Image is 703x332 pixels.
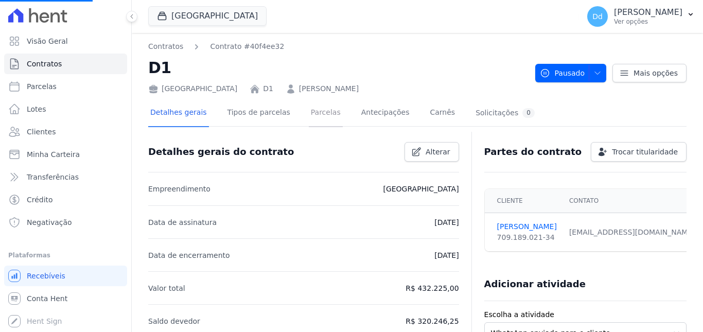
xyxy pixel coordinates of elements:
[27,149,80,160] span: Minha Carteira
[4,76,127,97] a: Parcelas
[4,266,127,286] a: Recebíveis
[4,54,127,74] a: Contratos
[309,100,343,127] a: Parcelas
[535,64,606,82] button: Pausado
[614,7,682,18] p: [PERSON_NAME]
[569,227,695,238] div: [EMAIL_ADDRESS][DOMAIN_NAME]
[4,189,127,210] a: Crédito
[428,100,457,127] a: Carnês
[225,100,292,127] a: Tipos de parcelas
[27,127,56,137] span: Clientes
[522,108,535,118] div: 0
[614,18,682,26] p: Ver opções
[148,41,284,52] nav: Breadcrumb
[148,100,209,127] a: Detalhes gerais
[563,189,701,213] th: Contato
[148,282,185,294] p: Valor total
[405,142,459,162] a: Alterar
[485,189,563,213] th: Cliente
[4,167,127,187] a: Transferências
[406,282,459,294] p: R$ 432.225,00
[4,144,127,165] a: Minha Carteira
[540,64,585,82] span: Pausado
[148,183,210,195] p: Empreendimento
[484,146,582,158] h3: Partes do contrato
[27,36,68,46] span: Visão Geral
[148,41,527,52] nav: Breadcrumb
[148,146,294,158] h3: Detalhes gerais do contrato
[263,83,273,94] a: D1
[27,172,79,182] span: Transferências
[27,195,53,205] span: Crédito
[426,147,450,157] span: Alterar
[27,217,72,228] span: Negativação
[8,249,123,261] div: Plataformas
[359,100,412,127] a: Antecipações
[579,2,703,31] button: Dd [PERSON_NAME] Ver opções
[148,41,183,52] a: Contratos
[148,216,217,229] p: Data de assinatura
[27,271,65,281] span: Recebíveis
[476,108,535,118] div: Solicitações
[148,83,237,94] div: [GEOGRAPHIC_DATA]
[27,59,62,69] span: Contratos
[210,41,284,52] a: Contrato #40f4ee32
[148,6,267,26] button: [GEOGRAPHIC_DATA]
[383,183,459,195] p: [GEOGRAPHIC_DATA]
[4,31,127,51] a: Visão Geral
[4,99,127,119] a: Lotes
[484,309,687,320] label: Escolha a atividade
[473,100,537,127] a: Solicitações0
[497,221,557,232] a: [PERSON_NAME]
[299,83,359,94] a: [PERSON_NAME]
[612,64,687,82] a: Mais opções
[634,68,678,78] span: Mais opções
[591,142,687,162] a: Trocar titularidade
[592,13,603,20] span: Dd
[27,81,57,92] span: Parcelas
[27,293,67,304] span: Conta Hent
[27,104,46,114] span: Lotes
[4,121,127,142] a: Clientes
[434,216,459,229] p: [DATE]
[4,212,127,233] a: Negativação
[612,147,678,157] span: Trocar titularidade
[434,249,459,261] p: [DATE]
[148,249,230,261] p: Data de encerramento
[497,232,557,243] div: 709.189.021-34
[148,56,527,79] h2: D1
[148,315,200,327] p: Saldo devedor
[406,315,459,327] p: R$ 320.246,25
[484,278,586,290] h3: Adicionar atividade
[4,288,127,309] a: Conta Hent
